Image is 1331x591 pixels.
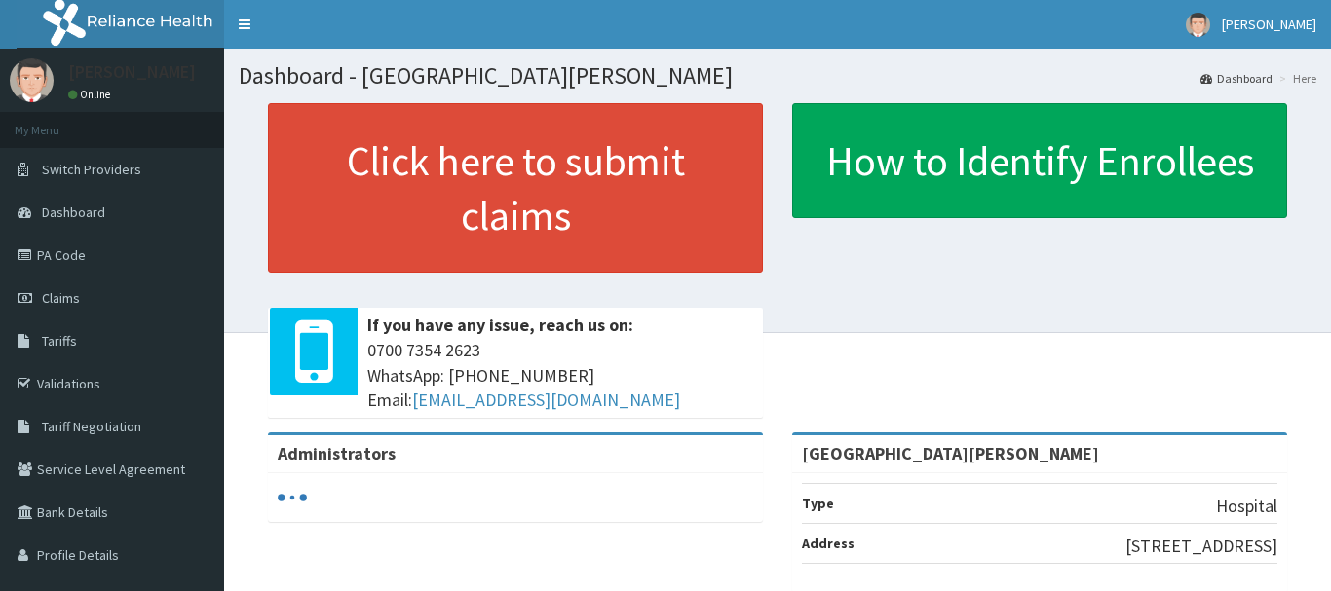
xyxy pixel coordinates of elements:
a: [EMAIL_ADDRESS][DOMAIN_NAME] [412,388,680,411]
span: [PERSON_NAME] [1222,16,1316,33]
p: Hospital [1216,494,1277,519]
b: Address [802,535,855,552]
a: Dashboard [1200,70,1273,87]
img: User Image [1186,13,1210,37]
span: Claims [42,289,80,307]
b: Administrators [278,442,396,464]
p: [PERSON_NAME] [68,63,196,81]
p: [STREET_ADDRESS] [1125,534,1277,559]
a: Click here to submit claims [268,103,763,273]
span: Tariff Negotiation [42,418,141,435]
h1: Dashboard - [GEOGRAPHIC_DATA][PERSON_NAME] [239,63,1316,89]
b: If you have any issue, reach us on: [367,314,633,336]
li: Here [1274,70,1316,87]
strong: [GEOGRAPHIC_DATA][PERSON_NAME] [802,442,1099,464]
a: How to Identify Enrollees [792,103,1287,218]
span: 0700 7354 2623 WhatsApp: [PHONE_NUMBER] Email: [367,338,753,413]
img: User Image [10,58,54,102]
svg: audio-loading [278,483,307,512]
span: Tariffs [42,332,77,350]
a: Online [68,88,115,101]
span: Dashboard [42,203,105,221]
b: Type [802,495,834,512]
span: Switch Providers [42,161,141,178]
